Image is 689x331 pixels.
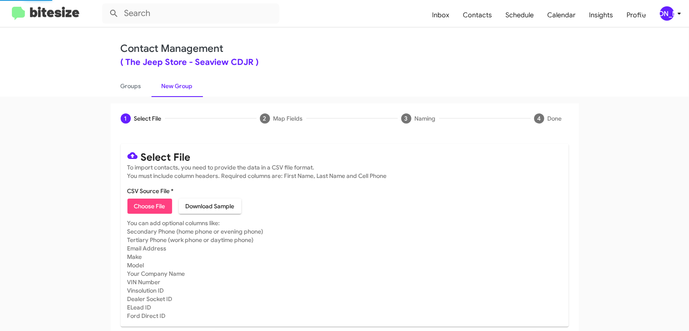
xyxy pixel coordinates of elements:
[151,75,203,97] a: New Group
[111,75,151,97] a: Groups
[582,3,620,27] a: Insights
[179,199,241,214] button: Download Sample
[540,3,582,27] a: Calendar
[127,187,174,195] label: CSV Source File *
[653,6,680,21] button: [PERSON_NAME]
[102,3,279,24] input: Search
[499,3,540,27] a: Schedule
[127,219,562,320] mat-card-subtitle: You can add optional columns like: Secondary Phone (home phone or evening phone) Tertiary Phone (...
[127,163,562,180] mat-card-subtitle: To import contacts, you need to provide the data in a CSV file format. You must include column he...
[186,199,235,214] span: Download Sample
[660,6,674,21] div: [PERSON_NAME]
[127,151,562,161] mat-card-title: Select File
[134,199,165,214] span: Choose File
[121,42,224,55] a: Contact Management
[620,3,653,27] a: Profile
[121,58,569,67] div: ( The Jeep Store - Seaview CDJR )
[456,3,499,27] a: Contacts
[425,3,456,27] a: Inbox
[127,199,172,214] button: Choose File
